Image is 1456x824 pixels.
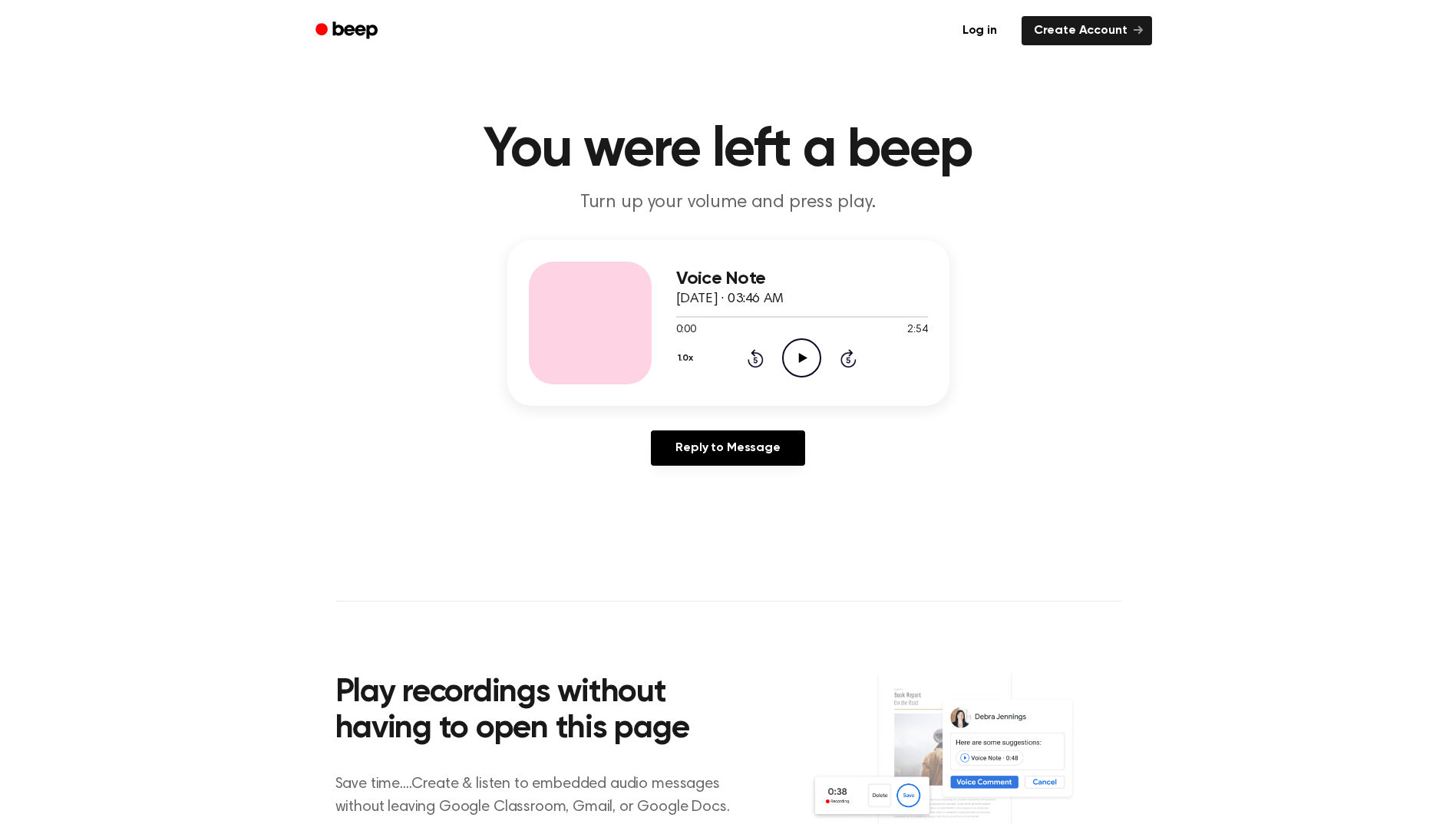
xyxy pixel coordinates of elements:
[676,269,928,289] h3: Voice Note
[676,345,699,371] button: 1.0x
[907,322,927,338] span: 2:54
[305,16,391,46] a: Beep
[651,430,804,466] a: Reply to Message
[1022,16,1152,45] a: Create Account
[335,773,749,819] p: Save time....Create & listen to embedded audio messages without leaving Google Classroom, Gmail, ...
[434,190,1023,216] p: Turn up your volume and press play.
[676,322,696,338] span: 0:00
[335,123,1121,178] h1: You were left a beep
[676,292,784,306] span: [DATE] · 03:46 AM
[335,675,749,748] h2: Play recordings without having to open this page
[947,13,1012,48] a: Log in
